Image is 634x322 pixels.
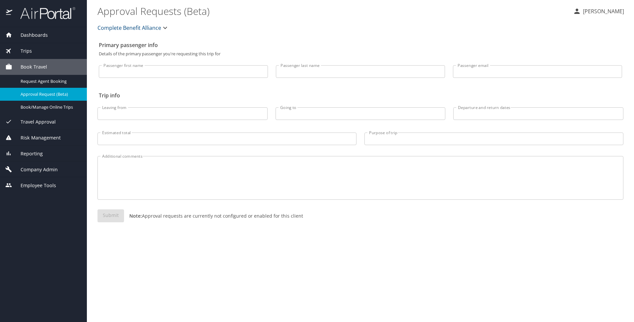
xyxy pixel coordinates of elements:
[21,78,79,84] span: Request Agent Booking
[12,182,56,189] span: Employee Tools
[99,52,622,56] p: Details of the primary passenger you're requesting this trip for
[570,5,627,17] button: [PERSON_NAME]
[12,118,56,126] span: Travel Approval
[21,104,79,110] span: Book/Manage Online Trips
[97,23,161,32] span: Complete Benefit Alliance
[95,21,172,34] button: Complete Benefit Alliance
[13,7,75,20] img: airportal-logo.png
[6,7,13,20] img: icon-airportal.png
[12,63,47,71] span: Book Travel
[21,91,79,97] span: Approval Request (Beta)
[12,31,48,39] span: Dashboards
[99,40,622,50] h2: Primary passenger info
[581,7,624,15] p: [PERSON_NAME]
[12,166,58,173] span: Company Admin
[129,213,142,219] strong: Note:
[124,212,303,219] p: Approval requests are currently not configured or enabled for this client
[97,1,568,21] h1: Approval Requests (Beta)
[99,90,622,101] h2: Trip info
[12,150,43,157] span: Reporting
[12,134,61,141] span: Risk Management
[12,47,32,55] span: Trips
